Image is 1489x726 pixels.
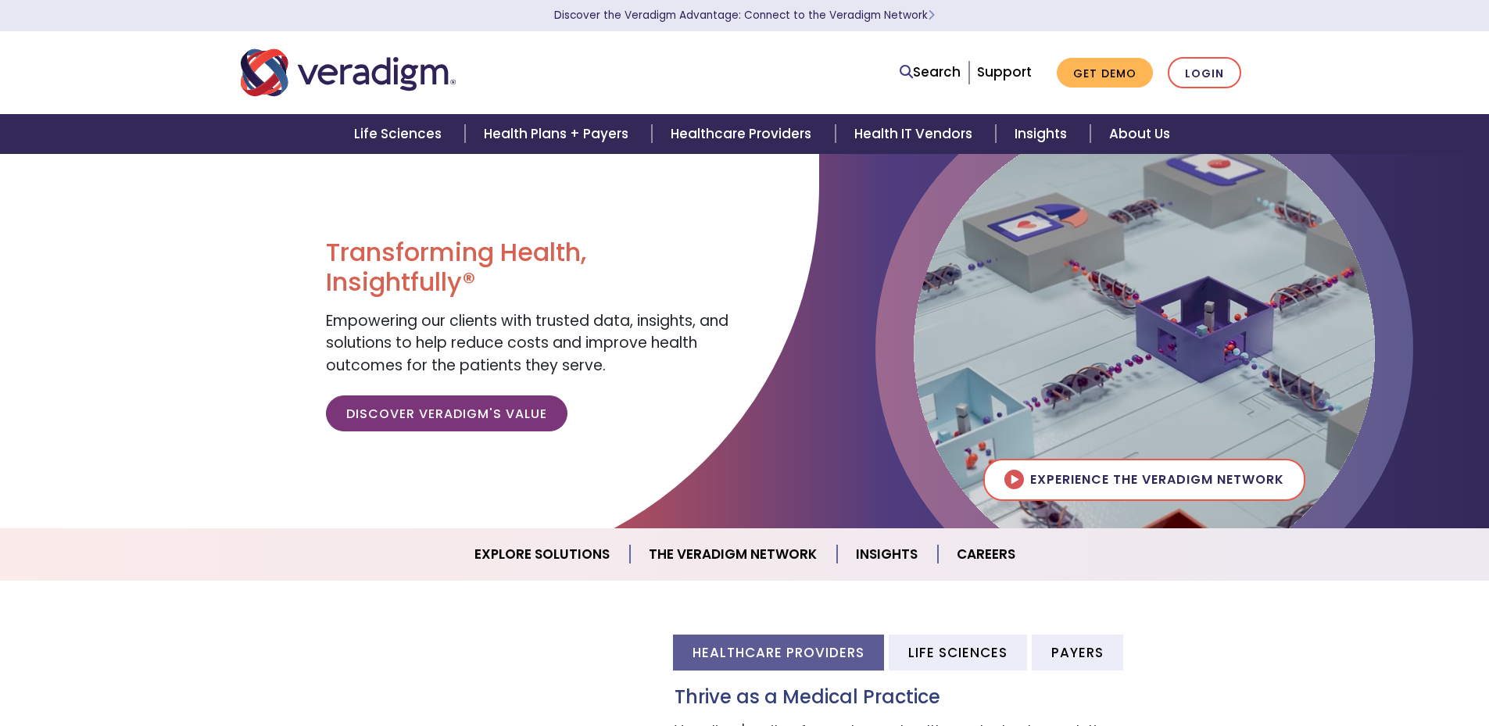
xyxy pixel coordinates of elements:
[326,310,728,376] span: Empowering our clients with trusted data, insights, and solutions to help reduce costs and improv...
[900,62,961,83] a: Search
[673,635,884,670] li: Healthcare Providers
[326,395,567,431] a: Discover Veradigm's Value
[326,238,732,298] h1: Transforming Health, Insightfully®
[996,114,1090,154] a: Insights
[928,8,935,23] span: Learn More
[1090,114,1189,154] a: About Us
[652,114,835,154] a: Healthcare Providers
[837,535,938,574] a: Insights
[889,635,1027,670] li: Life Sciences
[675,686,1249,709] h3: Thrive as a Medical Practice
[630,535,837,574] a: The Veradigm Network
[977,63,1032,81] a: Support
[1057,58,1153,88] a: Get Demo
[1032,635,1123,670] li: Payers
[938,535,1034,574] a: Careers
[456,535,630,574] a: Explore Solutions
[554,8,935,23] a: Discover the Veradigm Advantage: Connect to the Veradigm NetworkLearn More
[241,47,456,98] img: Veradigm logo
[1168,57,1241,89] a: Login
[465,114,652,154] a: Health Plans + Payers
[836,114,996,154] a: Health IT Vendors
[335,114,465,154] a: Life Sciences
